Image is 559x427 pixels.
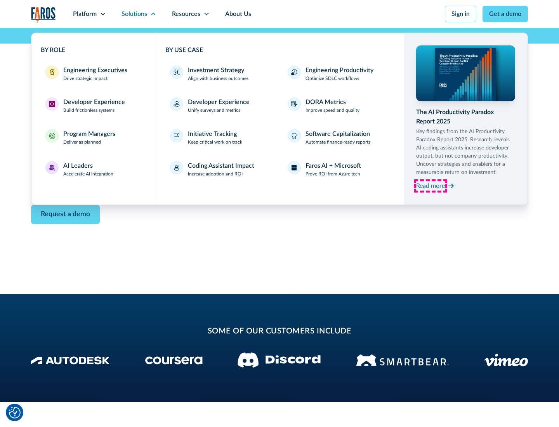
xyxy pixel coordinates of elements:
p: Optimize SDLC workflows [306,75,359,82]
a: Software CapitalizationAutomate finance-ready reports [283,125,394,150]
p: Align with business outcomes [188,75,248,82]
img: Coursera Logo [145,356,203,365]
h2: some of our customers include [93,325,466,337]
p: Unify surveys and metrics [188,107,240,114]
a: DORA MetricsImprove speed and quality [283,93,394,118]
a: Initiative TrackingKeep critical work on track [165,125,277,150]
div: AI Leaders [63,161,93,170]
p: Prove ROI from Azure tech [306,170,360,177]
div: Solutions [122,9,147,19]
div: Faros AI + Microsoft [306,161,361,170]
a: Engineering ProductivityOptimize SDLC workflows [283,61,394,87]
div: Initiative Tracking [188,129,237,139]
div: DORA Metrics [306,97,346,107]
div: Developer Experience [188,97,250,107]
p: Deliver as planned [63,139,101,146]
div: Read more [416,181,445,191]
p: Keep critical work on track [188,139,242,146]
img: Program Managers [49,133,55,139]
div: Engineering Productivity [306,66,373,75]
img: Logo of the analytics and reporting company Faros. [31,7,56,23]
div: Coding Assistant Impact [188,161,254,170]
a: Developer ExperienceUnify surveys and metrics [165,93,277,118]
p: Automate finance-ready reports [306,139,370,146]
a: Contact Modal [31,205,100,224]
div: Program Managers [63,129,115,139]
div: Resources [172,9,200,19]
p: Drive strategic impact [63,75,108,82]
a: home [31,7,56,23]
img: Vimeo logo [484,354,528,366]
img: Discord logo [238,352,321,368]
a: Faros AI + MicrosoftProve ROI from Azure tech [283,156,394,182]
p: Accelerate AI integration [63,170,113,177]
div: Developer Experience [63,97,125,107]
a: Coding Assistant ImpactIncrease adoption and ROI [165,156,277,182]
a: Developer ExperienceDeveloper ExperienceBuild frictionless systems [41,93,146,118]
p: Key findings from the AI Productivity Paradox Report 2025. Research reveals AI coding assistants ... [416,128,516,177]
a: Sign in [445,6,476,22]
a: Program ManagersProgram ManagersDeliver as planned [41,125,146,150]
div: Engineering Executives [63,66,127,75]
div: The AI Productivity Paradox Report 2025 [416,108,516,126]
a: The AI Productivity Paradox Report 2025Key findings from the AI Productivity Paradox Report 2025.... [416,45,516,192]
a: Get a demo [483,6,528,22]
p: Build frictionless systems [63,107,115,114]
img: AI Leaders [49,165,55,171]
img: Autodesk Logo [31,356,110,365]
a: Engineering ExecutivesEngineering ExecutivesDrive strategic impact [41,61,146,87]
div: Platform [73,9,97,19]
img: Smartbear Logo [356,353,449,367]
p: Increase adoption and ROI [188,170,243,177]
div: BY ROLE [41,45,146,55]
p: Improve speed and quality [306,107,359,114]
a: Investment StrategyAlign with business outcomes [165,61,277,87]
div: Investment Strategy [188,66,244,75]
img: Developer Experience [49,101,55,107]
a: AI LeadersAI LeadersAccelerate AI integration [41,156,146,182]
div: Software Capitalization [306,129,370,139]
button: Cookie Settings [9,407,21,418]
img: Engineering Executives [49,69,55,75]
div: BY USE CASE [165,45,394,55]
nav: Solutions [31,28,528,205]
img: Revisit consent button [9,407,21,418]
